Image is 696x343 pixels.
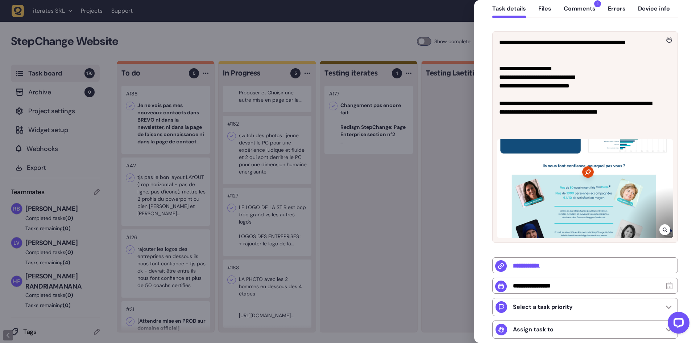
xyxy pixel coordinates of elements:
[608,5,626,18] button: Errors
[662,309,692,339] iframe: LiveChat chat widget
[538,5,551,18] button: Files
[638,5,670,18] button: Device info
[492,5,526,18] button: Task details
[513,303,573,311] p: Select a task priority
[513,326,554,333] p: Assign task to
[594,0,601,7] span: 1
[564,5,596,18] button: Comments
